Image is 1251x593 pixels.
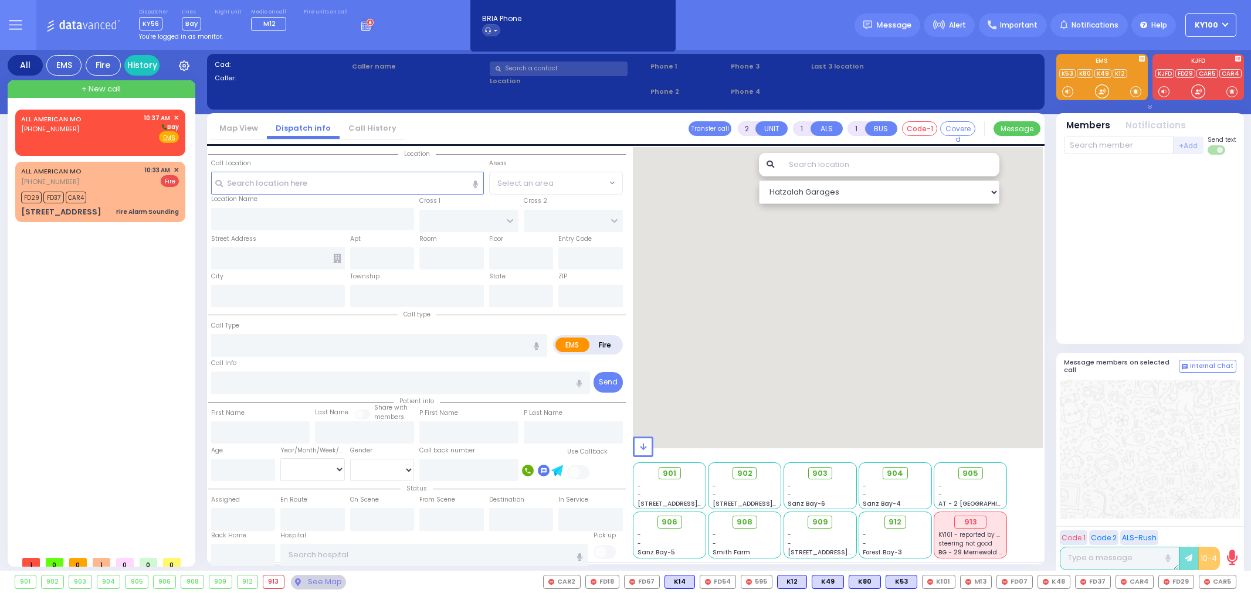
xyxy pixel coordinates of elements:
[811,62,924,71] label: Last 3 location
[650,87,727,97] span: Phone 2
[624,575,660,589] div: FD67
[482,13,521,24] span: BRIA Phone
[849,575,881,589] div: K80
[489,495,524,505] label: Destination
[374,403,408,412] small: Share with
[555,338,589,352] label: EMS
[940,121,975,136] button: Covered
[863,548,902,557] span: Forest Bay-3
[665,575,695,589] div: K14
[182,9,201,16] label: Lines
[419,446,475,455] label: Call back number
[489,159,507,168] label: Areas
[788,539,791,548] span: -
[713,548,750,557] span: Smith Farm
[350,234,361,244] label: Apt
[777,575,807,589] div: BLS
[811,121,843,136] button: ALS
[954,516,986,529] div: 913
[21,177,79,186] span: [PHONE_NUMBER]
[126,575,148,588] div: 905
[374,413,404,421] span: members
[1179,360,1236,373] button: Internal Chat
[638,499,748,508] span: [STREET_ADDRESS][PERSON_NAME]
[1199,575,1236,589] div: CAR5
[1000,20,1038,30] span: Important
[209,575,232,588] div: 909
[755,121,788,136] button: UNIT
[927,579,933,585] img: red-radio-icon.svg
[938,499,1025,508] span: AT - 2 [GEOGRAPHIC_DATA]
[66,192,86,203] span: CAR4
[777,575,807,589] div: K12
[558,234,592,244] label: Entry Code
[1060,530,1087,545] button: Code 1
[1155,69,1174,78] a: KJFD
[731,62,807,71] span: Phone 3
[1121,579,1127,585] img: red-radio-icon.svg
[43,192,64,203] span: FD37
[1038,575,1070,589] div: K48
[182,17,201,30] span: Bay
[398,149,436,158] span: Location
[46,18,124,32] img: Logo
[211,195,257,204] label: Location Name
[352,62,486,71] label: Caller name
[865,121,897,136] button: BUS
[746,579,752,585] img: red-radio-icon.svg
[713,530,716,539] span: -
[638,548,675,557] span: Sanz Bay-5
[267,122,340,134] a: Dispatch info
[174,165,179,175] span: ✕
[1175,69,1195,78] a: FD29
[812,575,844,589] div: BLS
[291,575,346,589] div: See map
[215,60,348,70] label: Cad:
[1089,530,1118,545] button: Code 2
[938,482,942,490] span: -
[211,531,246,540] label: Back Home
[1066,119,1110,132] button: Members
[161,175,179,187] span: Fire
[340,122,405,134] a: Call History
[741,575,772,589] div: 595
[419,408,458,418] label: P First Name
[251,9,290,16] label: Medic on call
[700,575,736,589] div: FD54
[876,19,911,31] span: Message
[594,531,616,540] label: Pick up
[280,446,345,455] div: Year/Month/Week/Day
[713,490,716,499] span: -
[1043,579,1049,585] img: red-radio-icon.svg
[558,495,588,505] label: In Service
[1072,20,1118,30] span: Notifications
[1125,119,1186,132] button: Notifications
[589,338,622,352] label: Fire
[1059,69,1076,78] a: K53
[1190,362,1233,370] span: Internal Chat
[350,446,372,455] label: Gender
[887,468,903,479] span: 904
[788,499,825,508] span: Sanz Bay-6
[1152,58,1244,66] label: KJFD
[938,530,1010,539] span: KY101 - reported by KY72
[548,579,554,585] img: red-radio-icon.svg
[629,579,635,585] img: red-radio-icon.svg
[863,530,866,539] span: -
[154,575,176,588] div: 906
[863,21,872,29] img: message.svg
[21,192,42,203] span: FD29
[315,408,348,417] label: Last Name
[902,121,937,136] button: Code-1
[1075,575,1111,589] div: FD37
[1204,579,1210,585] img: red-radio-icon.svg
[280,544,588,566] input: Search hospital
[139,9,168,16] label: Dispatcher
[788,530,791,539] span: -
[22,558,40,567] span: 1
[962,468,978,479] span: 905
[938,539,992,548] span: steering not good
[211,159,251,168] label: Call Location
[8,55,43,76] div: All
[280,495,307,505] label: En Route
